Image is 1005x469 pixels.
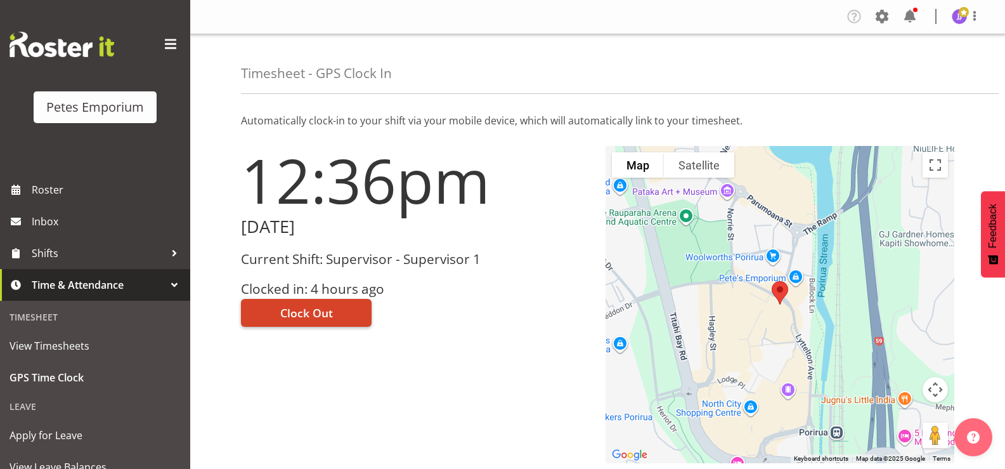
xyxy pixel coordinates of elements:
button: Show satellite imagery [664,152,734,178]
button: Map camera controls [923,377,948,402]
button: Toggle fullscreen view [923,152,948,178]
button: Clock Out [241,299,372,327]
span: View Timesheets [10,336,181,355]
span: Time & Attendance [32,275,165,294]
span: Feedback [987,204,999,248]
h3: Current Shift: Supervisor - Supervisor 1 [241,252,590,267]
h2: [DATE] [241,217,590,237]
h3: Clocked in: 4 hours ago [241,282,590,296]
img: help-xxl-2.png [967,431,980,444]
button: Keyboard shortcuts [794,454,848,463]
a: Terms (opens in new tab) [933,455,950,462]
h4: Timesheet - GPS Clock In [241,66,392,81]
a: Open this area in Google Maps (opens a new window) [609,447,651,463]
span: Apply for Leave [10,426,181,445]
h1: 12:36pm [241,146,590,215]
img: Google [609,447,651,463]
button: Show street map [612,152,664,178]
div: Leave [3,393,187,419]
span: Inbox [32,212,184,231]
span: Map data ©2025 Google [856,455,925,462]
span: Clock Out [280,305,333,321]
a: View Timesheets [3,330,187,362]
img: janelle-jonkers702.jpg [952,9,967,24]
span: GPS Time Clock [10,368,181,387]
a: Apply for Leave [3,419,187,451]
span: Roster [32,180,184,199]
span: Shifts [32,244,165,263]
button: Drag Pegman onto the map to open Street View [923,423,948,448]
img: Rosterit website logo [10,32,114,57]
p: Automatically clock-in to your shift via your mobile device, which will automatically link to you... [241,113,954,128]
div: Petes Emporium [46,98,144,117]
div: Timesheet [3,304,187,330]
button: Feedback - Show survey [981,191,1005,277]
a: GPS Time Clock [3,362,187,393]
